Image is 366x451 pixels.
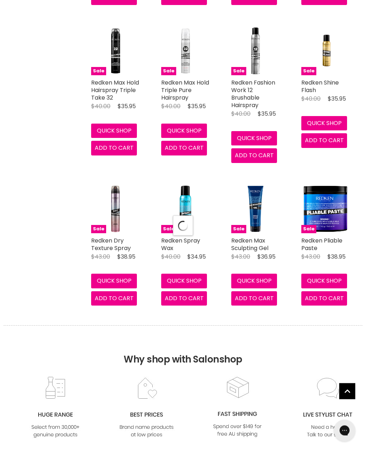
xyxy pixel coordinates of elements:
[330,417,359,444] iframe: Gorgias live chat messenger
[95,294,134,303] span: Add to cart
[118,102,136,111] span: $35.95
[301,185,350,234] a: Redken Pliable Paste Redken Pliable Paste Sale
[91,102,110,111] span: $40.00
[301,116,347,131] button: Quick shop
[231,110,251,118] span: $40.00
[301,79,339,95] a: Redken Shine Flash
[301,134,347,148] button: Add to cart
[161,185,210,234] a: Redken Spray Wax Redken Spray Wax Sale
[91,124,137,138] button: Quick shop
[301,27,350,76] a: Redken Shine Flash Sale
[301,185,350,234] img: Redken Pliable Paste
[161,102,180,111] span: $40.00
[231,225,246,234] span: Sale
[161,253,180,261] span: $40.00
[327,253,346,261] span: $38.95
[231,79,275,110] a: Redken Fashion Work 12 Brushable Hairspray
[91,225,106,234] span: Sale
[231,292,277,306] button: Add to cart
[300,377,357,440] img: chat_c0a1c8f7-3133-4fc6-855f-7264552747f6.jpg
[91,274,137,288] button: Quick shop
[310,27,341,76] img: Redken Shine Flash
[231,237,268,253] a: Redken Max Sculpting Gel
[91,27,140,76] a: Redken Max Hold Hairspray Triple Take 32 Redken Max Hold Hairspray Triple Take 32 Sale
[301,292,347,306] button: Add to cart
[328,95,346,103] span: $35.95
[161,185,210,234] img: Redken Spray Wax
[231,185,280,234] img: Redken Max Sculpting Gel
[91,253,110,261] span: $43.00
[165,294,204,303] span: Add to cart
[339,383,355,402] span: Back to top
[117,253,135,261] span: $38.95
[4,326,362,376] h2: Why shop with Salonshop
[91,79,139,102] a: Redken Max Hold Hairspray Triple Take 32
[161,292,207,306] button: Add to cart
[91,67,106,76] span: Sale
[95,144,134,152] span: Add to cart
[161,79,209,102] a: Redken Max Hold Triple Pure Hairspray
[235,294,274,303] span: Add to cart
[161,27,210,76] a: Redken Max Hold Triple Pure Hairspray Redken Max Hold Triple Pure Hairspray Sale
[301,95,321,103] span: $40.00
[161,274,207,288] button: Quick shop
[231,27,280,76] a: Redken Fashion Work 12 Brushable Hairspray Redken Fashion Work 12 Brushable Hairspray Sale
[91,185,140,234] a: Redken Dry Texture Spray Sale
[161,124,207,138] button: Quick shop
[161,67,176,76] span: Sale
[301,237,342,253] a: Redken Pliable Paste
[301,274,347,288] button: Quick shop
[165,144,204,152] span: Add to cart
[301,225,316,234] span: Sale
[257,253,276,261] span: $36.95
[91,27,140,76] img: Redken Max Hold Hairspray Triple Take 32
[231,274,277,288] button: Quick shop
[231,185,280,234] a: Redken Max Sculpting Gel Redken Max Sculpting Gel Sale
[91,292,137,306] button: Add to cart
[231,149,277,163] button: Add to cart
[91,141,137,155] button: Add to cart
[339,383,355,399] a: Back to top
[118,377,175,440] img: prices.jpg
[231,131,277,146] button: Quick shop
[161,237,200,253] a: Redken Spray Wax
[231,27,280,76] img: Redken Fashion Work 12 Brushable Hairspray
[231,253,250,261] span: $43.00
[91,237,131,253] a: Redken Dry Texture Spray
[301,67,316,76] span: Sale
[188,102,206,111] span: $35.95
[258,110,276,118] span: $35.95
[231,67,246,76] span: Sale
[161,27,210,76] img: Redken Max Hold Triple Pure Hairspray
[208,376,266,439] img: fast.jpg
[161,225,176,234] span: Sale
[187,253,206,261] span: $34.95
[301,253,320,261] span: $43.00
[161,141,207,155] button: Add to cart
[305,294,344,303] span: Add to cart
[235,152,274,160] span: Add to cart
[26,377,84,440] img: range2_8cf790d4-220e-469f-917d-a18fed3854b6.jpg
[305,136,344,145] span: Add to cart
[91,185,140,234] img: Redken Dry Texture Spray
